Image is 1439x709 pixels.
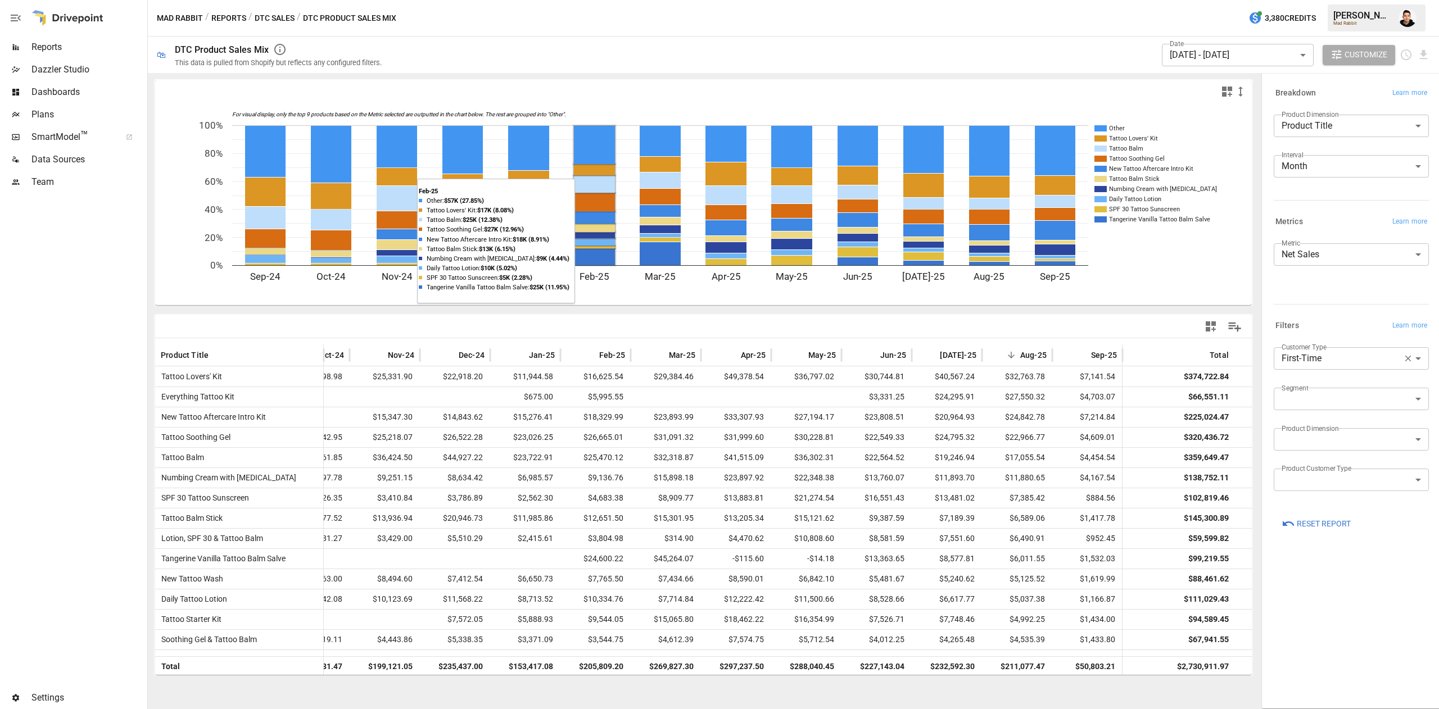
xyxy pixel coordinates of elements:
div: A chart. [155,103,1252,305]
div: DTC Product Sales Mix [175,44,269,55]
button: Francisco Sanchez [1392,2,1423,34]
div: Mad Rabbit [1333,21,1392,26]
div: $374,722.84 [1184,367,1229,387]
h6: Filters [1275,320,1299,332]
span: $30,744.81 [847,367,906,387]
span: $7,574.75 [707,630,766,649]
span: $5,888.93 [496,610,555,629]
div: $111,029.43 [1184,589,1229,609]
span: $3,804.98 [566,529,625,548]
span: Dec-24 [459,349,485,361]
span: $16,354.99 [777,610,836,629]
button: Sort [791,347,807,363]
span: $13,760.07 [847,468,906,488]
span: $23,808.51 [847,407,906,427]
span: $8,713.52 [496,589,555,609]
span: $27,550.32 [988,387,1047,407]
span: New Tattoo Aftercare Intro Kit [157,412,266,421]
span: $10,123.69 [355,589,414,609]
span: $36,302.31 [777,448,836,467]
span: Numbing Cream & Soothing Gel [157,655,271,664]
div: Net Sales [1274,243,1429,266]
span: $7,412.54 [426,569,485,589]
span: $8,634.42 [426,468,485,488]
span: $24,795.32 [917,428,976,447]
text: 40% [205,204,223,215]
span: $12,651.50 [566,508,625,528]
span: $9,251.15 [355,468,414,488]
span: $29,384.46 [636,367,695,387]
button: Download report [1417,48,1430,61]
span: $41,515.09 [707,448,766,467]
div: First-Time [1274,347,1421,370]
span: $5,995.55 [566,387,625,407]
button: Sort [863,347,879,363]
button: Mad Rabbit [157,11,203,25]
span: $11,893.70 [917,468,976,488]
span: $26,665.01 [566,428,625,447]
span: $33,307.93 [707,407,766,427]
text: 100% [199,120,223,131]
span: Nov-24 [388,349,414,361]
span: $22,549.33 [847,428,906,447]
span: Jun-25 [880,349,906,361]
span: Customize [1345,48,1387,62]
text: 80% [205,148,223,159]
text: Mar-25 [645,271,676,282]
span: $675.00 [496,387,555,407]
span: May-25 [808,349,836,361]
text: Jun-25 [843,271,872,282]
span: -$14.18 [777,549,836,569]
span: $7,765.50 [566,569,625,589]
label: Product Customer Type [1282,463,1351,473]
button: Sort [210,347,225,363]
text: Apr-25 [712,271,741,282]
span: $5,338.35 [426,630,485,649]
div: / [297,11,301,25]
div: $99,219.55 [1188,549,1229,569]
span: $11,985.86 [496,508,555,528]
span: Tattoo Starter Kit [157,615,221,624]
span: $31,091.32 [636,428,695,447]
div: $94,589.45 [1188,610,1229,629]
span: $15,121.62 [777,508,836,528]
span: $2,940.66 [426,650,485,670]
span: $9,387.59 [847,508,906,528]
div: Month [1274,155,1429,178]
button: Sort [582,347,598,363]
button: 3,380Credits [1244,8,1320,29]
text: Jan-25 [514,271,543,282]
span: $20,946.73 [426,508,485,528]
span: $2,320.68 [496,650,555,670]
span: $7,551.60 [917,529,976,548]
span: $8,528.66 [847,589,906,609]
span: $3,371.09 [496,630,555,649]
span: Tattoo Lovers' Kit [157,372,222,381]
text: Nov-24 [382,271,413,282]
span: $7,714.84 [636,589,695,609]
span: Sep-25 [1091,349,1117,361]
span: $22,348.38 [777,468,836,488]
text: Daily Tattoo Lotion [1109,196,1161,203]
span: $8,577.81 [917,549,976,569]
div: [DATE] - [DATE] [1162,44,1314,66]
label: Segment [1282,383,1308,393]
span: $3,410.84 [355,488,414,508]
span: $199,121.05 [355,657,414,676]
span: $32,318.87 [636,448,695,467]
div: $320,436.72 [1184,428,1229,447]
text: Sep-25 [1040,271,1070,282]
span: $3,786.89 [426,488,485,508]
span: Reset Report [1297,517,1351,531]
label: Metric [1282,238,1300,248]
span: $8,494.60 [355,569,414,589]
span: $23,722.91 [496,448,555,467]
span: $9,544.05 [566,610,625,629]
div: $359,649.47 [1184,448,1229,467]
span: $13,363.65 [847,549,906,569]
span: Tattoo Balm [157,453,204,462]
button: Customize [1323,45,1396,65]
span: $6,011.55 [988,549,1047,569]
span: $5,510.29 [426,529,485,548]
span: $31,999.60 [707,428,766,447]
